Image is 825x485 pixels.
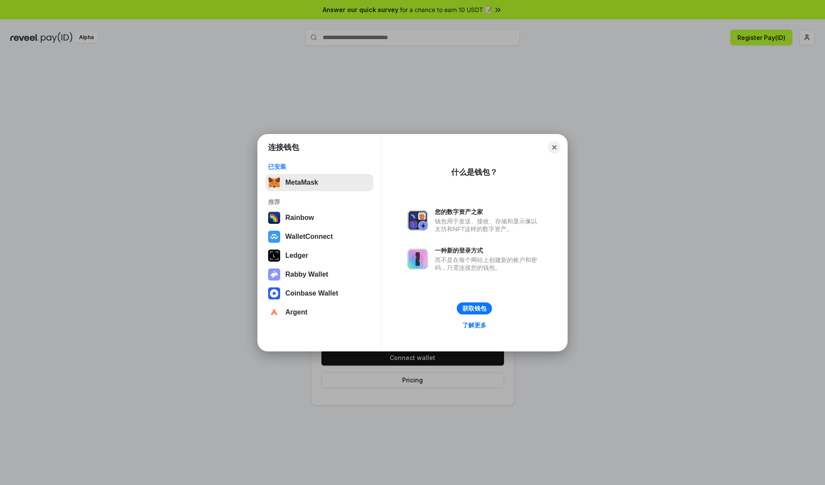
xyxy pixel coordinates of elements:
[451,167,498,177] div: 什么是钱包？
[266,285,373,302] button: Coinbase Wallet
[462,305,486,312] div: 获取钱包
[266,174,373,191] button: MetaMask
[268,212,280,224] img: svg+xml,%3Csvg%20width%3D%22120%22%20height%3D%22120%22%20viewBox%3D%220%200%20120%20120%22%20fil...
[268,142,299,153] h1: 连接钱包
[268,250,280,262] img: svg+xml,%3Csvg%20xmlns%3D%22http%3A%2F%2Fwww.w3.org%2F2000%2Fsvg%22%20width%3D%2228%22%20height%3...
[268,163,371,171] div: 已安装
[457,302,492,314] button: 获取钱包
[285,290,338,297] div: Coinbase Wallet
[266,209,373,226] button: Rainbow
[285,233,333,241] div: WalletConnect
[462,321,486,329] div: 了解更多
[457,320,492,331] a: 了解更多
[285,214,314,222] div: Rainbow
[268,231,280,243] img: svg+xml,%3Csvg%20width%3D%2228%22%20height%3D%2228%22%20viewBox%3D%220%200%2028%2028%22%20fill%3D...
[285,179,318,186] div: MetaMask
[407,249,428,269] img: svg+xml,%3Csvg%20xmlns%3D%22http%3A%2F%2Fwww.w3.org%2F2000%2Fsvg%22%20fill%3D%22none%22%20viewBox...
[266,266,373,283] button: Rabby Wallet
[548,141,560,153] button: Close
[435,256,541,271] div: 而不是在每个网站上创建新的账户和密码，只需连接您的钱包。
[266,304,373,321] button: Argent
[268,287,280,299] img: svg+xml,%3Csvg%20width%3D%2228%22%20height%3D%2228%22%20viewBox%3D%220%200%2028%2028%22%20fill%3D...
[268,306,280,318] img: svg+xml,%3Csvg%20width%3D%2228%22%20height%3D%2228%22%20viewBox%3D%220%200%2028%2028%22%20fill%3D...
[268,198,371,206] div: 推荐
[266,247,373,264] button: Ledger
[285,271,328,278] div: Rabby Wallet
[285,252,308,259] div: Ledger
[268,268,280,281] img: svg+xml,%3Csvg%20xmlns%3D%22http%3A%2F%2Fwww.w3.org%2F2000%2Fsvg%22%20fill%3D%22none%22%20viewBox...
[266,228,373,245] button: WalletConnect
[435,247,541,254] div: 一种新的登录方式
[268,177,280,189] img: svg+xml,%3Csvg%20fill%3D%22none%22%20height%3D%2233%22%20viewBox%3D%220%200%2035%2033%22%20width%...
[407,210,428,231] img: svg+xml,%3Csvg%20xmlns%3D%22http%3A%2F%2Fwww.w3.org%2F2000%2Fsvg%22%20fill%3D%22none%22%20viewBox...
[435,217,541,233] div: 钱包用于发送、接收、存储和显示像以太坊和NFT这样的数字资产。
[435,208,541,216] div: 您的数字资产之家
[285,308,308,316] div: Argent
